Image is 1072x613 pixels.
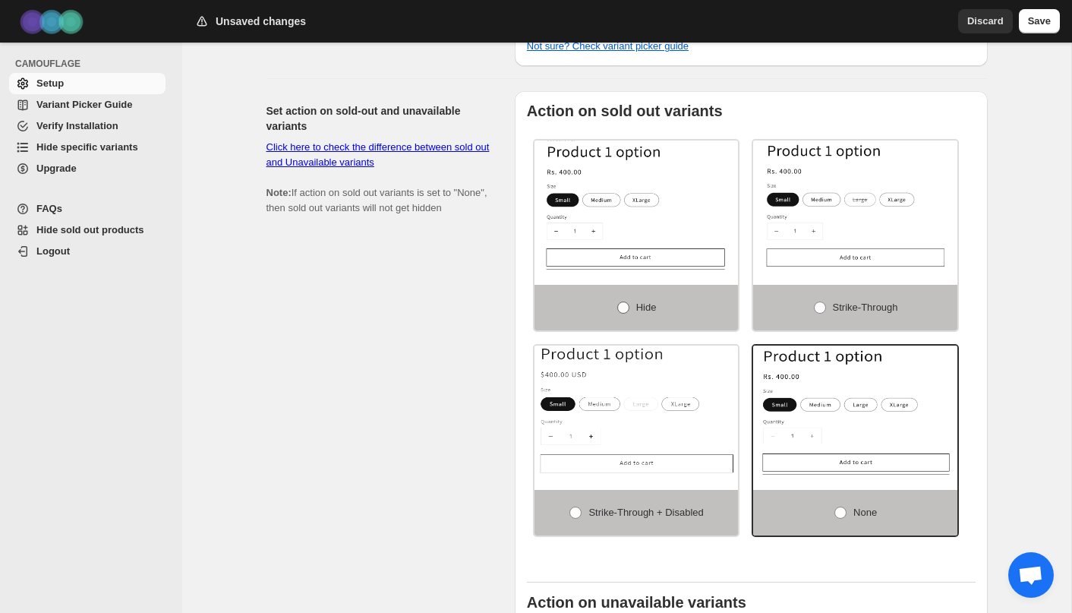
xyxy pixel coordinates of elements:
span: Hide specific variants [36,141,138,153]
span: Strike-through [833,302,898,313]
b: Action on unavailable variants [527,594,746,611]
b: Action on sold out variants [527,103,723,119]
a: Hide sold out products [9,220,166,241]
img: Strike-through + Disabled [534,346,739,475]
button: Discard [958,9,1013,33]
a: Upgrade [9,158,166,179]
span: If action on sold out variants is set to "None", then sold out variants will not get hidden [266,141,490,213]
span: Save [1028,14,1051,29]
span: Variant Picker Guide [36,99,132,110]
b: Note: [266,187,292,198]
span: Strike-through + Disabled [588,507,703,518]
span: Upgrade [36,163,77,174]
a: Open chat [1008,552,1054,598]
a: Logout [9,241,166,262]
h2: Set action on sold-out and unavailable variants [266,103,490,134]
a: Verify Installation [9,115,166,137]
span: Discard [967,14,1004,29]
a: Hide specific variants [9,137,166,158]
a: Click here to check the difference between sold out and Unavailable variants [266,141,490,168]
span: Hide sold out products [36,224,144,235]
span: Verify Installation [36,120,118,131]
span: Logout [36,245,70,257]
a: Variant Picker Guide [9,94,166,115]
a: Setup [9,73,166,94]
img: Hide [534,141,739,270]
img: Strike-through [753,141,957,270]
a: Not sure? Check variant picker guide [527,40,689,52]
h2: Unsaved changes [216,14,306,29]
img: None [753,346,957,475]
span: None [853,507,877,518]
span: Hide [636,302,657,313]
a: FAQs [9,198,166,220]
span: FAQs [36,203,62,214]
span: Setup [36,77,64,89]
span: CAMOUFLAGE [15,58,172,70]
button: Save [1019,9,1060,33]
